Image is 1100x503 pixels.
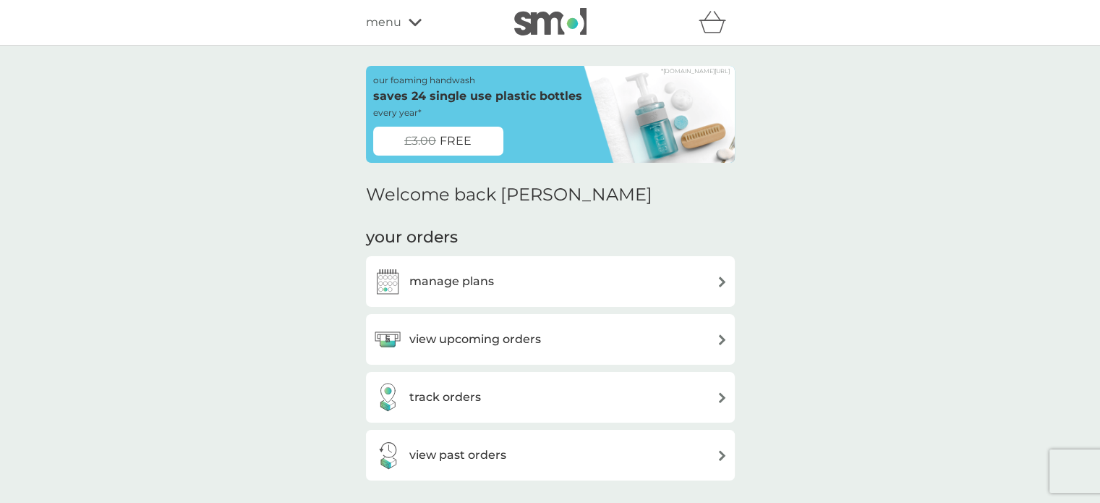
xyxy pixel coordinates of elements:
img: smol [514,8,587,35]
img: arrow right [717,450,728,461]
h2: Welcome back [PERSON_NAME] [366,185,652,206]
h3: your orders [366,227,458,249]
img: arrow right [717,334,728,345]
h3: view upcoming orders [409,330,541,349]
p: every year* [373,106,422,119]
p: our foaming handwash [373,73,475,87]
img: arrow right [717,276,728,287]
img: arrow right [717,392,728,403]
span: menu [366,13,401,32]
span: £3.00 [404,132,436,151]
h3: manage plans [409,272,494,291]
div: basket [699,8,735,37]
a: *[DOMAIN_NAME][URL] [661,68,730,74]
span: FREE [440,132,472,151]
h3: view past orders [409,446,506,465]
p: saves 24 single use plastic bottles [373,87,582,106]
h3: track orders [409,388,481,407]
